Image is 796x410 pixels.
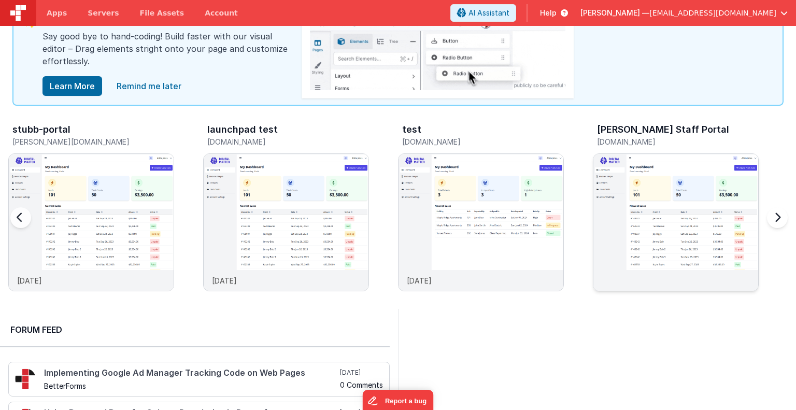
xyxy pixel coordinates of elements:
[42,30,291,76] div: Say good bye to hand-coding! Build faster with our visual editor – Drag elements stright onto you...
[580,8,788,18] button: [PERSON_NAME] — [EMAIL_ADDRESS][DOMAIN_NAME]
[580,8,649,18] span: [PERSON_NAME] —
[540,8,557,18] span: Help
[88,8,119,18] span: Servers
[402,138,564,146] h5: [DOMAIN_NAME]
[212,275,237,286] p: [DATE]
[140,8,184,18] span: File Assets
[407,275,432,286] p: [DATE]
[110,76,188,96] a: close
[44,382,338,390] h5: BetterForms
[649,8,776,18] span: [EMAIL_ADDRESS][DOMAIN_NAME]
[207,138,369,146] h5: [DOMAIN_NAME]
[47,8,67,18] span: Apps
[340,381,383,389] h5: 0 Comments
[10,323,379,336] h2: Forum Feed
[207,124,278,135] h3: launchpad test
[12,124,70,135] h3: stubb-portal
[8,362,390,397] a: Implementing Google Ad Manager Tracking Code on Web Pages BetterForms [DATE] 0 Comments
[402,124,421,135] h3: test
[450,4,516,22] button: AI Assistant
[42,76,102,96] button: Learn More
[44,369,338,378] h4: Implementing Google Ad Manager Tracking Code on Web Pages
[597,124,729,135] h3: [PERSON_NAME] Staff Portal
[597,138,759,146] h5: [DOMAIN_NAME]
[340,369,383,377] h5: [DATE]
[468,8,509,18] span: AI Assistant
[15,369,36,389] img: 295_2.png
[12,138,174,146] h5: [PERSON_NAME][DOMAIN_NAME]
